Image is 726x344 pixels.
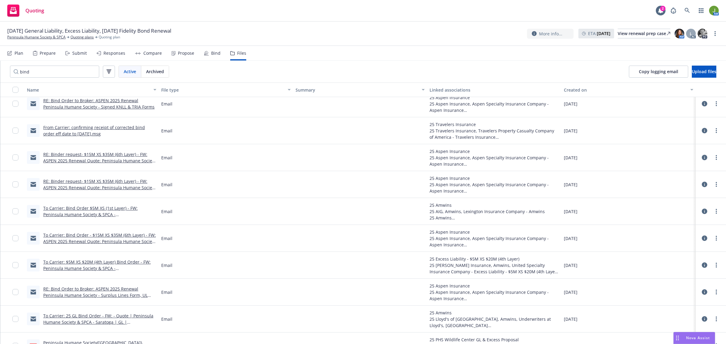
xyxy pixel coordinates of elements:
[43,205,150,230] a: To Carrier: Bind Order $5M XS (1st Layer) - FW: Peninsula Humane Society & SPCA - [GEOGRAPHIC_DAT...
[564,128,577,134] span: [DATE]
[564,289,577,295] span: [DATE]
[588,30,610,37] span: ETA :
[692,69,716,74] span: Upload files
[430,175,559,181] div: 25 Aspen Insurance
[43,259,156,277] a: To Carrier: $5M XS $20M (4th Layer) Bind Order - FW: Peninsula Humane Society & SPCA - [GEOGRAPHI...
[103,51,125,56] div: Responses
[430,256,559,262] div: 25 Excess Liability - $5M XS $20M (4th Layer)
[667,5,679,17] a: Report a Bug
[43,98,155,110] a: RE: Bind Order to Broker: ASPEN 2025 Renewal Peninsula Humane Society - Signed KNLL & TRIA Forms
[713,127,720,134] a: more
[564,87,687,93] div: Created on
[430,235,559,248] div: 25 Aspen Insurance, Aspen Specialty Insurance Company - Aspen Insurance
[686,335,710,340] span: Nova Assist
[639,69,678,74] span: Copy logging email
[27,87,150,93] div: Name
[12,262,18,268] input: Toggle Row Selected
[690,31,692,37] span: L
[430,154,559,167] div: 25 Aspen Insurance, Aspen Specialty Insurance Company - Aspen Insurance
[161,128,172,134] span: Email
[43,125,145,137] a: From Carrier: confirming receipt of corrected bind order eff date to [DATE].msg
[146,68,164,75] span: Archived
[713,181,720,188] a: more
[178,51,194,56] div: Propose
[12,128,18,134] input: Toggle Row Selected
[12,154,18,161] input: Toggle Row Selected
[674,332,681,344] div: Drag to move
[5,2,47,19] a: Quoting
[161,154,172,161] span: Email
[430,229,559,235] div: 25 Aspen Insurance
[713,154,720,161] a: more
[713,208,720,215] a: more
[564,316,577,322] span: [DATE]
[618,29,670,38] a: View renewal prep case
[124,68,136,75] span: Active
[12,87,18,93] input: Select all
[430,101,559,113] div: 25 Aspen Insurance, Aspen Specialty Insurance Company - Aspen Insurance
[70,34,94,40] a: Quoting plans
[430,316,559,329] div: 25 Lloyd's of [GEOGRAPHIC_DATA], Amwins, Underwriters at Lloyd's, [GEOGRAPHIC_DATA]
[430,336,559,343] div: 25 PHS Wildlife Center GL & Excess Proposal
[161,87,284,93] div: File type
[713,288,720,296] a: more
[713,100,720,107] a: more
[430,128,559,140] div: 25 Travelers Insurance, Travelers Property Casualty Company of America - Travelers Insurance
[43,151,156,170] a: RE: Binder request- $15M XS $35M (6th Layer) - FW: ASPEN 2025 Renewal Quote: Peninsula Humane Soc...
[12,316,18,322] input: Toggle Row Selected
[430,148,559,154] div: 25 Aspen Insurance
[430,94,559,101] div: 25 Aspen Insurance
[161,101,172,107] span: Email
[430,310,559,316] div: 25 Amwins
[711,30,719,37] a: more
[161,235,172,242] span: Email
[564,181,577,188] span: [DATE]
[159,83,293,97] button: File type
[713,315,720,323] a: more
[564,262,577,268] span: [DATE]
[430,121,559,128] div: 25 Travelers Insurance
[143,51,162,56] div: Compare
[296,87,418,93] div: Summary
[7,34,66,40] a: Peninsula Humane Society & SPCA
[430,181,559,194] div: 25 Aspen Insurance, Aspen Specialty Insurance Company - Aspen Insurance
[43,178,156,197] a: RE: Binder request- $15M XS $35M (6th Layer) - FW: ASPEN 2025 Renewal Quote: Peninsula Humane Soc...
[713,261,720,269] a: more
[25,83,159,97] button: Name
[161,316,172,322] span: Email
[161,262,172,268] span: Email
[660,6,665,11] div: 2
[564,208,577,215] span: [DATE]
[673,332,715,344] button: Nova Assist
[72,51,87,56] div: Submit
[237,51,246,56] div: Files
[430,208,559,215] div: 25 AIG, Amwins, Lexington Insurance Company - Amwins
[12,181,18,187] input: Toggle Row Selected
[161,208,172,215] span: Email
[698,29,707,38] img: photo
[681,5,693,17] a: Search
[564,154,577,161] span: [DATE]
[7,27,171,34] span: [DATE] General Liability, Excess Liability, [DATE] Fidelity Bond Renewal
[427,83,561,97] button: Linked associations
[40,51,56,56] div: Prepare
[211,51,221,56] div: Bind
[709,6,719,15] img: photo
[527,29,574,39] button: More info...
[12,208,18,214] input: Toggle Row Selected
[430,202,559,208] div: 25 Amwins
[539,31,562,37] span: More info...
[430,87,559,93] div: Linked associations
[430,262,559,275] div: 25 [PERSON_NAME] Insurance, Amwins, United Specialty Insurance Company - Excess Liability - $5M X...
[12,289,18,295] input: Toggle Row Selected
[561,83,696,97] button: Created on
[161,181,172,188] span: Email
[629,66,688,78] button: Copy logging email
[430,283,559,289] div: 25 Aspen Insurance
[25,8,44,13] span: Quoting
[564,235,577,242] span: [DATE]
[293,83,427,97] button: Summary
[43,313,153,338] a: To Carrier: 25 GL Bind Order - FW: - Quote | Peninsula Humane Society & SPCA - Saratoga | GL | Am...
[10,66,99,78] input: Search by keyword...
